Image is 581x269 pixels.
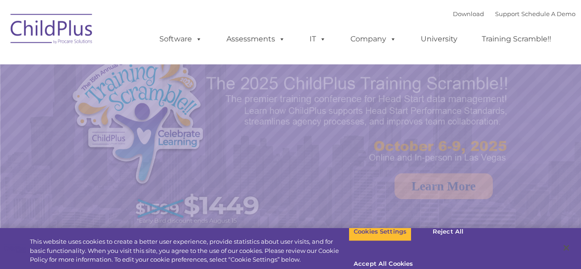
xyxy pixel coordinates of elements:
a: Assessments [217,30,294,48]
div: This website uses cookies to create a better user experience, provide statistics about user visit... [30,237,349,264]
button: Reject All [419,222,477,241]
a: Company [341,30,406,48]
a: Software [150,30,211,48]
a: University [412,30,467,48]
a: Learn More [395,173,493,199]
button: Close [556,238,576,258]
a: Support [495,10,519,17]
a: Training Scramble!! [473,30,560,48]
button: Cookies Settings [349,222,412,241]
font: | [453,10,575,17]
a: Schedule A Demo [521,10,575,17]
img: ChildPlus by Procare Solutions [6,7,98,53]
a: Download [453,10,484,17]
a: IT [300,30,335,48]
